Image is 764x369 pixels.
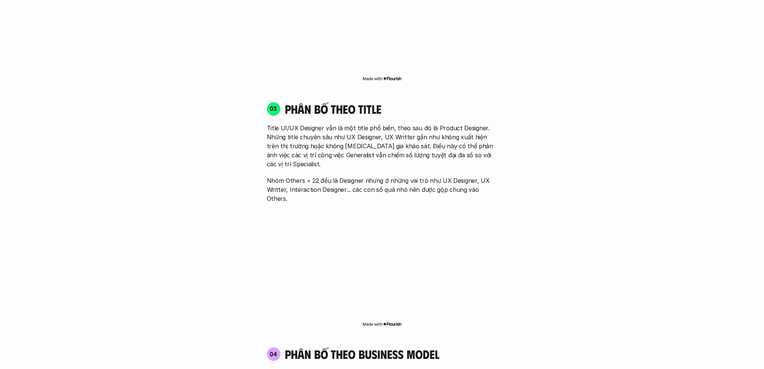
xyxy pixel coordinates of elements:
h4: phân bố theo business model [285,347,439,361]
iframe: Interactive or visual content [260,207,504,319]
img: Made with Flourish [362,75,402,81]
p: 03 [270,105,277,111]
h4: phân bố theo title [285,102,498,116]
p: 04 [270,351,277,357]
p: Title UI/UX Designer vẫn là một title phổ biến, theo sau đó là Product Designer. Những title chuy... [267,124,498,169]
p: Nhóm Others = 22 đều là Designer nhưng ở những vai trò như UX Designer, UX Writter, Interaction D... [267,176,498,203]
img: Made with Flourish [362,321,402,327]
